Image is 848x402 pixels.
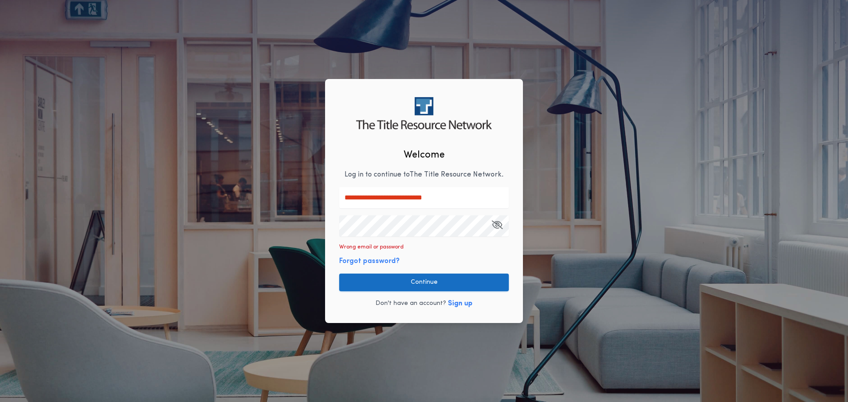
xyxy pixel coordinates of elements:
[339,244,404,251] p: Wrong email or password
[339,274,509,291] button: Continue
[375,299,446,308] p: Don't have an account?
[339,256,400,267] button: Forgot password?
[356,97,492,129] img: logo
[344,169,503,180] p: Log in to continue to The Title Resource Network .
[404,148,445,162] h2: Welcome
[448,298,473,309] button: Sign up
